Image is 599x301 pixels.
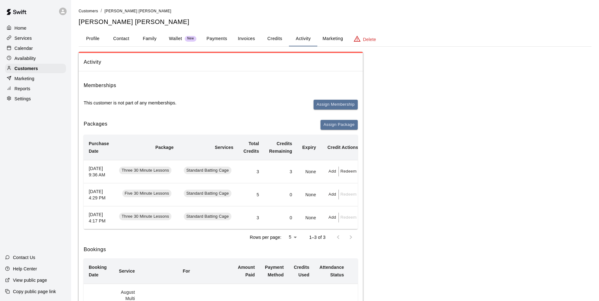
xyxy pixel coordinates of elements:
[15,96,31,102] p: Settings
[119,269,135,274] b: Service
[184,214,231,220] span: Standard Batting Cage
[297,206,321,229] td: None
[297,183,321,206] td: None
[363,36,376,43] p: Delete
[84,160,114,183] th: [DATE] 9:36 AM
[105,9,171,13] span: [PERSON_NAME] [PERSON_NAME]
[309,234,326,240] p: 1–3 of 3
[264,206,297,229] td: 0
[15,75,34,82] p: Marketing
[5,54,66,63] a: Availability
[327,145,358,150] b: Credit Actions
[5,64,66,73] a: Customers
[215,145,233,150] b: Services
[294,265,309,277] b: Credits Used
[264,183,297,206] td: 0
[326,190,339,199] button: Add
[84,100,177,106] p: This customer is not part of any memberships.
[79,9,98,13] span: Customers
[238,206,264,229] td: 3
[13,266,37,272] p: Help Center
[15,35,32,41] p: Services
[79,8,591,15] nav: breadcrumb
[119,214,171,220] span: Three 30 Minute Lessons
[84,183,114,206] th: [DATE] 4:29 PM
[5,44,66,53] a: Calendar
[317,31,348,46] button: Marketing
[84,245,358,254] h6: Bookings
[5,23,66,33] a: Home
[184,168,231,174] span: Standard Batting Cage
[13,288,56,295] p: Copy public page link
[122,192,174,197] a: Five 30 Minute Lessons
[232,31,261,46] button: Invoices
[339,167,358,176] button: Redeem
[89,265,107,277] b: Booking Date
[238,183,264,206] td: 5
[5,33,66,43] a: Services
[185,37,196,41] span: New
[261,31,289,46] button: Credits
[84,81,116,90] h6: Memberships
[135,31,164,46] button: Family
[119,168,171,174] span: Three 30 Minute Lessons
[13,277,47,283] p: View public page
[84,135,363,229] table: simple table
[107,31,135,46] button: Contact
[183,269,190,274] b: For
[264,160,297,183] td: 3
[13,254,35,261] p: Contact Us
[243,141,259,154] b: Total Credits
[326,213,339,222] button: Add
[119,215,174,220] a: Three 30 Minute Lessons
[84,58,358,66] span: Activity
[5,84,66,93] a: Reports
[15,65,38,72] p: Customers
[314,100,358,109] button: Assign Membership
[289,31,317,46] button: Activity
[101,8,102,14] li: /
[269,141,292,154] b: Credits Remaining
[79,18,591,26] h5: [PERSON_NAME] [PERSON_NAME]
[320,120,358,130] button: Assign Package
[5,74,66,83] a: Marketing
[250,234,281,240] p: Rows per page:
[169,35,182,42] p: Wallet
[79,8,98,13] a: Customers
[302,145,316,150] b: Expiry
[84,206,114,229] th: [DATE] 4:17 PM
[5,94,66,103] a: Settings
[15,86,30,92] p: Reports
[15,55,36,62] p: Availability
[15,25,27,31] p: Home
[201,31,232,46] button: Payments
[122,191,172,197] span: Five 30 Minute Lessons
[79,31,107,46] button: Profile
[184,191,231,197] span: Standard Batting Cage
[84,120,107,130] h6: Packages
[297,160,321,183] td: None
[238,160,264,183] td: 3
[89,141,109,154] b: Purchase Date
[15,45,33,51] p: Calendar
[265,265,284,277] b: Payment Method
[326,167,339,176] button: Add
[284,233,299,242] div: 5
[320,265,344,277] b: Attendance Status
[119,168,174,174] a: Three 30 Minute Lessons
[238,265,255,277] b: Amount Paid
[79,31,591,46] div: basic tabs example
[155,145,174,150] b: Package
